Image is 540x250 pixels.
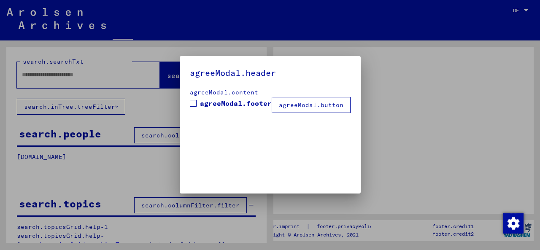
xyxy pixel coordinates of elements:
[200,98,272,108] span: agreeModal.footer
[190,66,351,80] h5: agreeModal.header
[503,213,524,234] img: Zustimmung ändern
[190,88,351,97] div: agreeModal.content
[503,213,523,233] div: Zustimmung ändern
[272,97,351,113] button: agreeModal.button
